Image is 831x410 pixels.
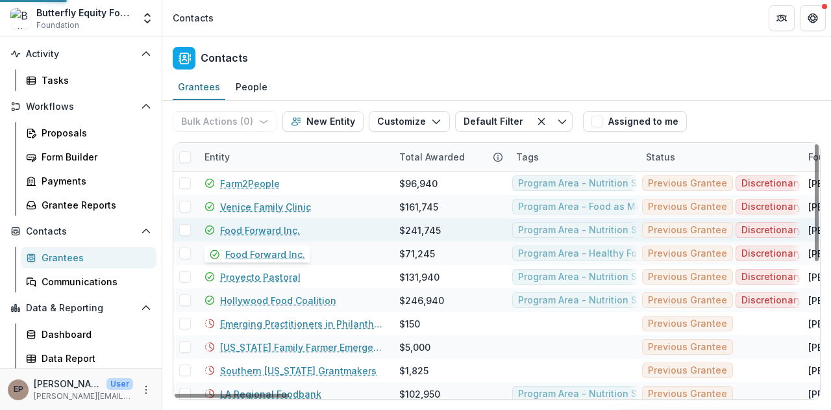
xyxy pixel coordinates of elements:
div: $102,950 [399,387,440,401]
button: Default Filter [455,111,531,132]
div: Tags [508,143,638,171]
div: Total Awarded [391,143,508,171]
span: Program Area - Food as Medicine [518,201,669,212]
a: Food Forward Inc. [220,224,300,237]
a: Venice Family Clinic [220,200,311,214]
div: $1,825 [399,364,428,378]
div: $241,745 [399,224,441,237]
div: $131,940 [399,270,440,284]
button: Assigned to me [583,111,687,132]
div: Status [638,143,800,171]
button: Toggle menu [552,111,573,132]
div: Communications [42,275,146,288]
span: Previous Grantee [648,272,727,283]
div: Entity [197,143,391,171]
div: Grantee Reports [42,198,146,212]
a: Data Report [21,348,156,369]
div: $161,745 [399,200,438,214]
span: Program Area - Nutrition Security [518,272,668,283]
a: Southern [US_STATE] Grantmakers [220,364,377,378]
div: Grantees [173,77,225,96]
a: Hollywood Food Coalition [220,294,336,307]
div: Total Awarded [391,150,473,164]
span: Program Area - Nutrition Security [518,295,668,306]
span: Previous Grantee [648,248,727,259]
a: Proposals [21,122,156,144]
button: Open Workflows [5,96,156,117]
button: Open Activity [5,44,156,64]
span: Activity [26,49,136,60]
a: Grantee Reports [21,194,156,216]
button: Get Help [800,5,826,31]
div: Grantees [42,251,146,264]
div: $150 [399,317,420,331]
p: User [106,378,133,390]
a: [US_STATE] Family Farmer Emergency Fund [220,340,384,354]
div: Proposals [42,126,146,140]
a: Tasks [21,70,156,91]
a: Crop Swap LA [220,247,283,261]
img: Butterfly Equity Foundation [10,8,31,29]
button: Customize [369,111,450,132]
span: Foundation [36,19,79,31]
a: LA Regional Foodbank [220,387,321,401]
span: Data & Reporting [26,303,136,314]
div: $96,940 [399,177,438,190]
div: Butterfly Equity Foundation [36,6,133,19]
button: Bulk Actions (0) [173,111,277,132]
a: Communications [21,271,156,292]
span: Contacts [26,226,136,237]
button: Open Data & Reporting [5,298,156,318]
span: Previous Grantee [648,178,727,189]
p: [PERSON_NAME] [34,377,101,391]
button: Partners [769,5,795,31]
span: Previous Grantee [648,365,727,376]
span: Program Area - Healthy Food Retail [518,248,677,259]
div: People [230,77,273,96]
p: [PERSON_NAME][EMAIL_ADDRESS][DOMAIN_NAME] [34,391,133,402]
a: People [230,75,273,100]
div: Contacts [173,11,214,25]
span: Previous Grantee [648,225,727,236]
a: Farm2People [220,177,280,190]
button: Clear filter [531,111,552,132]
span: Previous Grantee [648,201,727,212]
nav: breadcrumb [167,8,219,27]
span: Program Area - Nutrition Security [518,178,668,189]
h2: Contacts [201,52,248,64]
div: Data Report [42,352,146,365]
div: $71,245 [399,247,435,261]
button: More [138,382,154,398]
div: Dashboard [42,327,146,341]
div: Emily Parker [14,385,23,394]
a: Form Builder [21,146,156,168]
button: Open Contacts [5,221,156,242]
span: Program Area - Nutrition Security [518,389,668,400]
button: Open entity switcher [138,5,156,31]
div: $246,940 [399,294,444,307]
span: Program Area - Nutrition Security [518,225,668,236]
div: Payments [42,174,146,188]
a: Payments [21,170,156,192]
button: New Entity [282,111,364,132]
span: Previous Grantee [648,389,727,400]
div: Tasks [42,73,146,87]
div: Form Builder [42,150,146,164]
a: Dashboard [21,324,156,345]
div: Entity [197,150,238,164]
div: Tags [508,150,547,164]
a: Grantees [173,75,225,100]
div: Status [638,150,683,164]
span: Previous Grantee [648,318,727,329]
a: Grantees [21,247,156,268]
span: Previous Grantee [648,342,727,353]
span: Workflows [26,101,136,112]
span: Previous Grantee [648,295,727,306]
div: $5,000 [399,340,430,354]
a: Emerging Practitioners in Philanthropy [220,317,384,331]
a: Proyecto Pastoral [220,270,301,284]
